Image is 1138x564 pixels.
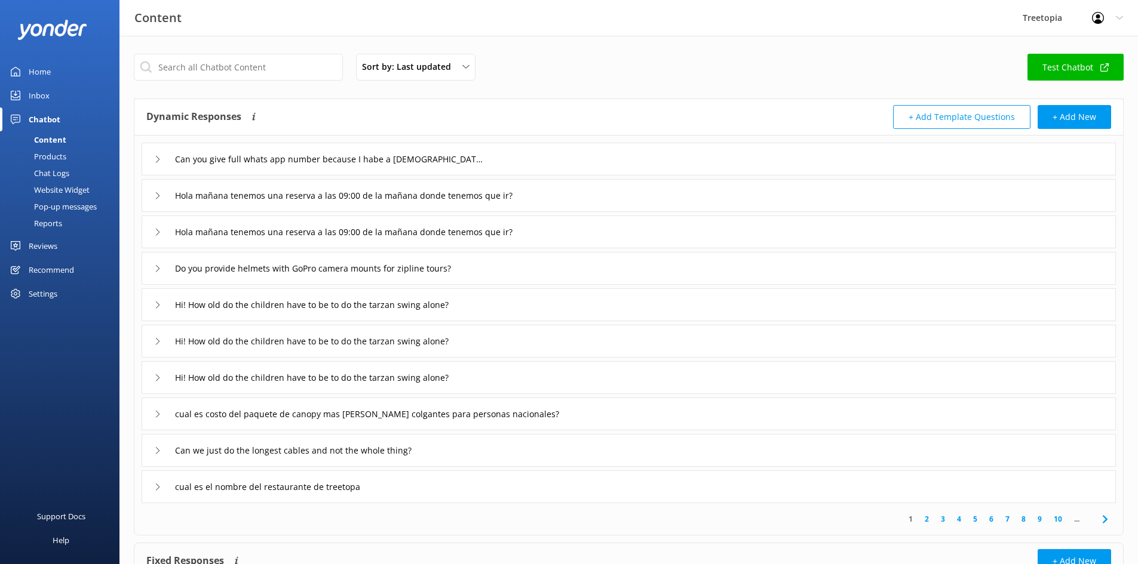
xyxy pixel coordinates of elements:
[983,513,999,525] a: 6
[37,504,85,528] div: Support Docs
[7,148,66,165] div: Products
[967,513,983,525] a: 5
[951,513,967,525] a: 4
[134,8,182,27] h3: Content
[7,181,90,198] div: Website Widget
[1048,513,1068,525] a: 10
[999,513,1016,525] a: 7
[7,165,119,181] a: Chat Logs
[1038,105,1111,129] button: + Add New
[29,258,74,282] div: Recommend
[7,198,119,215] a: Pop-up messages
[893,105,1030,129] button: + Add Template Questions
[29,282,57,306] div: Settings
[7,165,69,181] div: Chat Logs
[146,105,241,129] h4: Dynamic Responses
[903,513,919,525] a: 1
[919,513,935,525] a: 2
[1016,513,1032,525] a: 8
[7,131,119,148] a: Content
[7,215,62,232] div: Reports
[7,131,66,148] div: Content
[1032,513,1048,525] a: 9
[29,107,60,131] div: Chatbot
[7,215,119,232] a: Reports
[53,528,69,552] div: Help
[935,513,951,525] a: 3
[362,60,458,73] span: Sort by: Last updated
[29,84,50,107] div: Inbox
[1027,54,1124,81] a: Test Chatbot
[1068,513,1085,525] span: ...
[7,181,119,198] a: Website Widget
[29,60,51,84] div: Home
[18,20,87,39] img: yonder-white-logo.png
[29,234,57,258] div: Reviews
[7,198,97,215] div: Pop-up messages
[134,54,343,81] input: Search all Chatbot Content
[7,148,119,165] a: Products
